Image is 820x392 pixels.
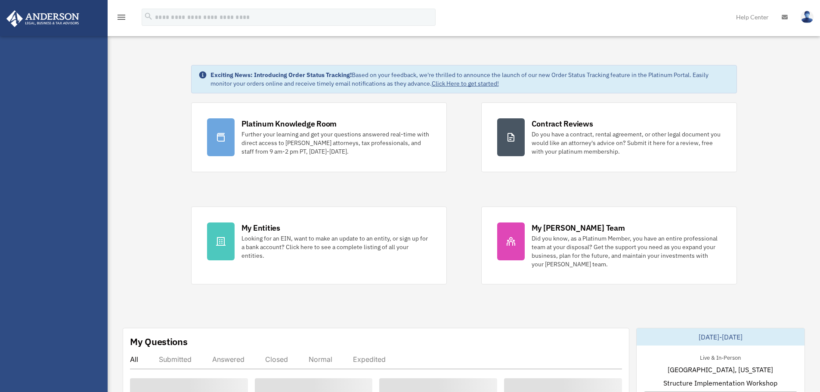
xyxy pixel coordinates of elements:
div: Expedited [353,355,386,364]
div: My Questions [130,335,188,348]
strong: Exciting News: Introducing Order Status Tracking! [210,71,352,79]
div: Looking for an EIN, want to make an update to an entity, or sign up for a bank account? Click her... [241,234,431,260]
a: Click Here to get started! [432,80,499,87]
div: Did you know, as a Platinum Member, you have an entire professional team at your disposal? Get th... [532,234,721,269]
span: [GEOGRAPHIC_DATA], [US_STATE] [668,364,773,375]
a: Platinum Knowledge Room Further your learning and get your questions answered real-time with dire... [191,102,447,172]
div: Closed [265,355,288,364]
div: Submitted [159,355,192,364]
img: Anderson Advisors Platinum Portal [4,10,82,27]
a: Contract Reviews Do you have a contract, rental agreement, or other legal document you would like... [481,102,737,172]
div: Contract Reviews [532,118,593,129]
div: Live & In-Person [693,352,748,361]
div: [DATE]-[DATE] [637,328,805,346]
div: My [PERSON_NAME] Team [532,222,625,233]
div: Based on your feedback, we're thrilled to announce the launch of our new Order Status Tracking fe... [210,71,730,88]
img: User Pic [801,11,814,23]
div: Further your learning and get your questions answered real-time with direct access to [PERSON_NAM... [241,130,431,156]
i: search [144,12,153,21]
div: Platinum Knowledge Room [241,118,337,129]
i: menu [116,12,127,22]
div: All [130,355,138,364]
a: menu [116,15,127,22]
span: Structure Implementation Workshop [663,378,777,388]
a: My Entities Looking for an EIN, want to make an update to an entity, or sign up for a bank accoun... [191,207,447,284]
div: Normal [309,355,332,364]
div: My Entities [241,222,280,233]
div: Do you have a contract, rental agreement, or other legal document you would like an attorney's ad... [532,130,721,156]
div: Answered [212,355,244,364]
a: My [PERSON_NAME] Team Did you know, as a Platinum Member, you have an entire professional team at... [481,207,737,284]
